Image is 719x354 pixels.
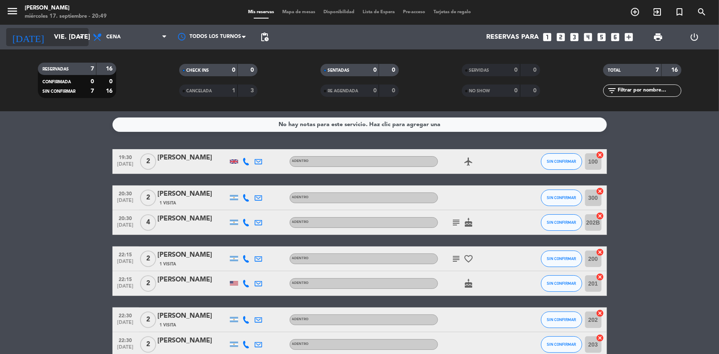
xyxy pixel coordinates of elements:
span: [DATE] [115,259,136,268]
div: [PERSON_NAME] [158,335,228,346]
i: looks_6 [610,32,621,42]
strong: 0 [91,79,94,84]
i: filter_list [607,86,617,96]
span: CANCELADA [187,89,212,93]
strong: 3 [251,88,255,94]
strong: 0 [392,67,397,73]
span: ADENTRO [292,342,309,346]
span: 2 [140,251,156,267]
i: cancel [596,248,604,256]
span: 1 Visita [160,200,176,206]
span: RESERVADAS [43,67,69,71]
strong: 0 [515,67,518,73]
strong: 16 [106,88,114,94]
span: Cena [106,34,121,40]
span: [DATE] [115,223,136,232]
span: SIN CONFIRMAR [43,89,76,94]
i: cancel [596,334,604,342]
i: cancel [596,151,604,159]
button: SIN CONFIRMAR [541,214,582,231]
span: Tarjetas de regalo [429,10,475,14]
div: LOG OUT [677,25,713,49]
strong: 0 [109,79,114,84]
i: search [697,7,707,17]
span: ADENTRO [292,196,309,199]
button: SIN CONFIRMAR [541,153,582,170]
span: SERVIDAS [469,68,489,73]
i: menu [6,5,19,17]
span: 2 [140,153,156,170]
span: NO SHOW [469,89,490,93]
span: [DATE] [115,162,136,171]
span: pending_actions [260,32,269,42]
i: cancel [596,212,604,220]
span: ADENTRO [292,257,309,260]
span: 22:15 [115,274,136,284]
input: Filtrar por nombre... [617,86,681,95]
span: CONFIRMADA [43,80,71,84]
strong: 7 [91,88,94,94]
span: ADENTRO [292,159,309,163]
i: looks_two [555,32,566,42]
button: SIN CONFIRMAR [541,312,582,328]
div: [PERSON_NAME] [158,213,228,224]
i: [DATE] [6,28,50,46]
span: 22:15 [115,249,136,259]
i: cake [464,218,474,227]
strong: 0 [373,67,377,73]
strong: 16 [671,67,679,73]
button: SIN CONFIRMAR [541,251,582,267]
div: No hay notas para este servicio. Haz clic para agregar una [279,120,440,129]
div: [PERSON_NAME] [25,4,107,12]
i: add_circle_outline [630,7,640,17]
span: 4 [140,214,156,231]
i: exit_to_app [652,7,662,17]
span: [DATE] [115,320,136,329]
span: [DATE] [115,198,136,207]
span: 20:30 [115,188,136,198]
span: Disponibilidad [319,10,358,14]
span: ADENTRO [292,220,309,224]
span: print [653,32,663,42]
span: Pre-acceso [399,10,429,14]
span: TOTAL [608,68,621,73]
i: cake [464,279,474,288]
span: CHECK INS [187,68,209,73]
button: SIN CONFIRMAR [541,190,582,206]
div: [PERSON_NAME] [158,311,228,321]
i: favorite_border [464,254,474,264]
div: [PERSON_NAME] [158,189,228,199]
strong: 1 [232,88,235,94]
span: RE AGENDADA [328,89,358,93]
strong: 0 [392,88,397,94]
span: SIN CONFIRMAR [547,317,576,322]
div: [PERSON_NAME] [158,274,228,285]
span: ADENTRO [292,318,309,321]
span: [DATE] [115,345,136,354]
span: 22:30 [115,335,136,345]
span: Lista de Espera [358,10,399,14]
span: 2 [140,275,156,292]
div: miércoles 17. septiembre - 20:49 [25,12,107,21]
strong: 0 [533,67,538,73]
span: 2 [140,336,156,353]
div: [PERSON_NAME] [158,250,228,260]
i: cancel [596,187,604,195]
i: cancel [596,273,604,281]
strong: 0 [232,67,235,73]
i: subject [452,254,461,264]
span: SIN CONFIRMAR [547,195,576,200]
i: looks_4 [583,32,593,42]
span: 20:30 [115,213,136,223]
strong: 0 [515,88,518,94]
i: cancel [596,309,604,317]
strong: 7 [91,66,94,72]
span: SIN CONFIRMAR [547,159,576,164]
strong: 7 [656,67,659,73]
span: SENTADAS [328,68,350,73]
i: arrow_drop_down [77,32,87,42]
strong: 0 [373,88,377,94]
i: looks_5 [596,32,607,42]
span: Reservas para [486,33,539,41]
i: add_box [623,32,634,42]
